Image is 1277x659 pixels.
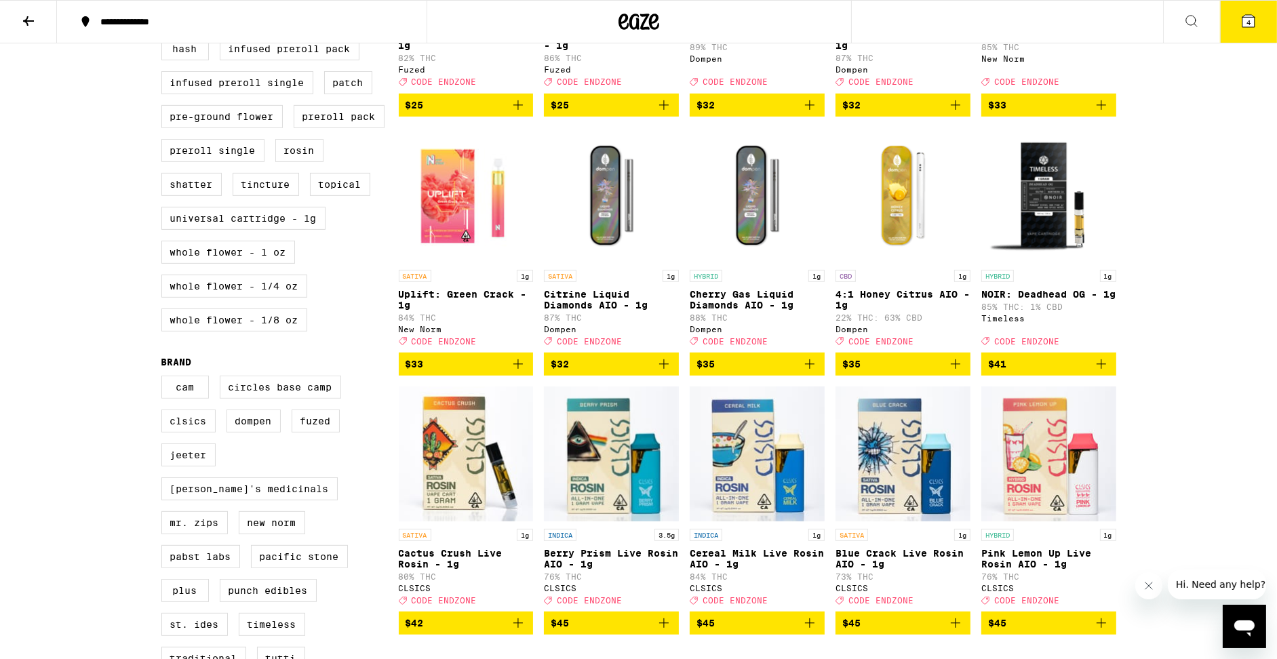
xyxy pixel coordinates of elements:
[233,173,299,196] label: Tincture
[399,353,534,376] button: Add to bag
[161,71,313,94] label: Infused Preroll Single
[836,94,970,117] button: Add to bag
[663,270,679,282] p: 1g
[399,127,534,263] img: New Norm - Uplift: Green Crack - 1g
[557,337,622,346] span: CODE ENDZONE
[399,325,534,334] div: New Norm
[517,529,533,541] p: 1g
[842,618,861,628] span: $45
[544,386,679,612] a: Open page for Berry Prism Live Rosin AIO - 1g from CLSICS
[412,596,477,605] span: CODE ENDZONE
[981,127,1116,263] img: Timeless - NOIR: Deadhead OG - 1g
[981,302,1116,311] p: 85% THC: 1% CBD
[836,353,970,376] button: Add to bag
[690,289,825,311] p: Cherry Gas Liquid Diamonds AIO - 1g
[161,241,295,264] label: Whole Flower - 1 oz
[836,386,970,522] img: CLSICS - Blue Crack Live Rosin AIO - 1g
[399,54,534,62] p: 82% THC
[161,511,228,534] label: Mr. Zips
[836,386,970,612] a: Open page for Blue Crack Live Rosin AIO - 1g from CLSICS
[544,127,679,353] a: Open page for Citrine Liquid Diamonds AIO - 1g from Dompen
[842,100,861,111] span: $32
[399,289,534,311] p: Uplift: Green Crack - 1g
[399,572,534,581] p: 80% THC
[836,65,970,74] div: Dompen
[690,43,825,52] p: 89% THC
[836,572,970,581] p: 73% THC
[1223,605,1266,648] iframe: Button to launch messaging window
[994,337,1059,346] span: CODE ENDZONE
[544,94,679,117] button: Add to bag
[981,572,1116,581] p: 76% THC
[981,548,1116,570] p: Pink Lemon Up Live Rosin AIO - 1g
[690,325,825,334] div: Dompen
[161,105,283,128] label: Pre-ground Flower
[406,618,424,628] span: $42
[161,613,228,636] label: St. Ides
[981,386,1116,612] a: Open page for Pink Lemon Up Live Rosin AIO - 1g from CLSICS
[690,548,825,570] p: Cereal Milk Live Rosin AIO - 1g
[544,325,679,334] div: Dompen
[161,477,338,500] label: [PERSON_NAME]'s Medicinals
[690,94,825,117] button: Add to bag
[981,54,1116,63] div: New Norm
[544,270,576,282] p: SATIVA
[544,289,679,311] p: Citrine Liquid Diamonds AIO - 1g
[161,173,222,196] label: Shatter
[324,71,372,94] label: Patch
[399,529,431,541] p: SATIVA
[161,545,240,568] label: Pabst Labs
[696,100,715,111] span: $32
[848,596,913,605] span: CODE ENDZONE
[406,100,424,111] span: $25
[412,78,477,87] span: CODE ENDZONE
[220,376,341,399] label: Circles Base Camp
[981,386,1116,522] img: CLSICS - Pink Lemon Up Live Rosin AIO - 1g
[848,78,913,87] span: CODE ENDZONE
[399,612,534,635] button: Add to bag
[690,386,825,522] img: CLSICS - Cereal Milk Live Rosin AIO - 1g
[557,78,622,87] span: CODE ENDZONE
[399,94,534,117] button: Add to bag
[399,270,431,282] p: SATIVA
[544,572,679,581] p: 76% THC
[703,337,768,346] span: CODE ENDZONE
[227,410,281,433] label: Dompen
[981,529,1014,541] p: HYBRID
[239,613,305,636] label: Timeless
[836,325,970,334] div: Dompen
[399,65,534,74] div: Fuzed
[981,353,1116,376] button: Add to bag
[220,579,317,602] label: Punch Edibles
[981,43,1116,52] p: 85% THC
[399,127,534,353] a: Open page for Uplift: Green Crack - 1g from New Norm
[406,359,424,370] span: $33
[981,94,1116,117] button: Add to bag
[161,376,209,399] label: CAM
[544,127,679,263] img: Dompen - Citrine Liquid Diamonds AIO - 1g
[517,270,533,282] p: 1g
[842,359,861,370] span: $35
[544,65,679,74] div: Fuzed
[544,548,679,570] p: Berry Prism Live Rosin AIO - 1g
[836,612,970,635] button: Add to bag
[836,548,970,570] p: Blue Crack Live Rosin AIO - 1g
[1246,18,1251,26] span: 4
[836,127,970,353] a: Open page for 4:1 Honey Citrus AIO - 1g from Dompen
[1220,1,1277,43] button: 4
[690,54,825,63] div: Dompen
[836,529,868,541] p: SATIVA
[690,612,825,635] button: Add to bag
[294,105,385,128] label: Preroll Pack
[557,596,622,605] span: CODE ENDZONE
[690,572,825,581] p: 84% THC
[808,529,825,541] p: 1g
[399,548,534,570] p: Cactus Crush Live Rosin - 1g
[161,275,307,298] label: Whole Flower - 1/4 oz
[836,54,970,62] p: 87% THC
[836,313,970,322] p: 22% THC: 63% CBD
[696,618,715,628] span: $45
[251,545,348,568] label: Pacific Stone
[836,289,970,311] p: 4:1 Honey Citrus AIO - 1g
